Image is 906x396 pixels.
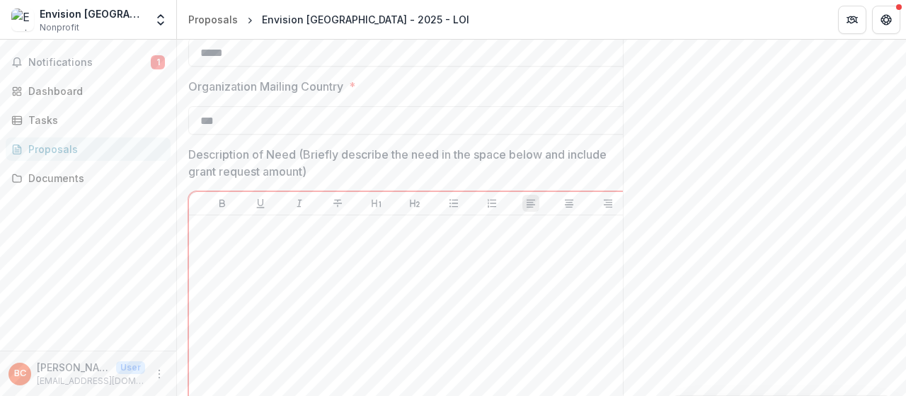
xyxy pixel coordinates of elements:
[6,108,171,132] a: Tasks
[183,9,475,30] nav: breadcrumb
[28,84,159,98] div: Dashboard
[252,195,269,212] button: Underline
[6,166,171,190] a: Documents
[6,137,171,161] a: Proposals
[28,171,159,186] div: Documents
[483,195,500,212] button: Ordered List
[40,21,79,34] span: Nonprofit
[291,195,308,212] button: Italicize
[872,6,900,34] button: Get Help
[561,195,578,212] button: Align Center
[37,375,145,387] p: [EMAIL_ADDRESS][DOMAIN_NAME]
[6,51,171,74] button: Notifications1
[11,9,34,31] img: Envision Atlanta
[28,142,159,157] div: Proposals
[6,79,171,103] a: Dashboard
[262,12,469,27] div: Envision [GEOGRAPHIC_DATA] - 2025 - LOI
[600,195,617,212] button: Align Right
[838,6,866,34] button: Partners
[151,55,165,69] span: 1
[329,195,346,212] button: Strike
[116,361,145,374] p: User
[28,57,151,69] span: Notifications
[406,195,423,212] button: Heading 2
[188,12,238,27] div: Proposals
[368,195,385,212] button: Heading 1
[522,195,539,212] button: Align Left
[445,195,462,212] button: Bullet List
[183,9,243,30] a: Proposals
[40,6,145,21] div: Envision [GEOGRAPHIC_DATA]
[188,78,343,95] p: Organization Mailing Country
[151,6,171,34] button: Open entity switcher
[151,366,168,383] button: More
[214,195,231,212] button: Bold
[188,146,621,180] p: Description of Need (Briefly describe the need in the space below and include grant request amount)
[37,360,110,375] p: [PERSON_NAME]
[14,369,26,378] div: Bailey Cole
[28,113,159,128] div: Tasks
